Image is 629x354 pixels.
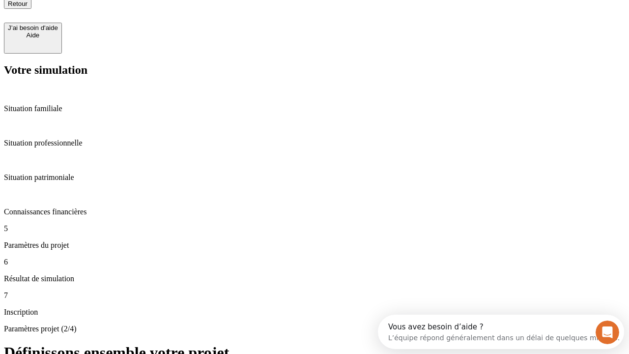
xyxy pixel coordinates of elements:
p: Paramètres du projet [4,241,625,250]
button: J’ai besoin d'aideAide [4,23,62,54]
p: Situation patrimoniale [4,173,625,182]
div: Vous avez besoin d’aide ? [10,8,242,16]
p: Situation familiale [4,104,625,113]
p: 7 [4,291,625,300]
div: L’équipe répond généralement dans un délai de quelques minutes. [10,16,242,27]
p: 5 [4,224,625,233]
h2: Votre simulation [4,63,625,77]
iframe: Intercom live chat discovery launcher [378,315,624,349]
div: Ouvrir le Messenger Intercom [4,4,271,31]
p: Situation professionnelle [4,139,625,147]
p: 6 [4,258,625,266]
p: Paramètres projet (2/4) [4,324,625,333]
div: J’ai besoin d'aide [8,24,58,31]
p: Inscription [4,308,625,317]
p: Connaissances financières [4,207,625,216]
p: Résultat de simulation [4,274,625,283]
div: Aide [8,31,58,39]
iframe: Intercom live chat [596,321,619,344]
